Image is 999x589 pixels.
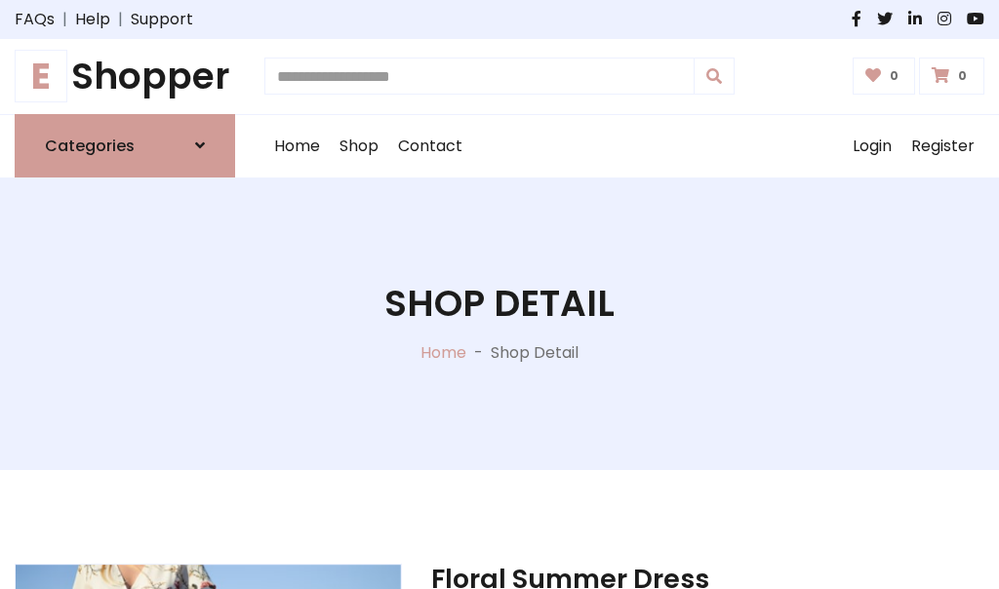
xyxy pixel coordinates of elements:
a: Login [843,115,901,177]
h1: Shopper [15,55,235,98]
a: Support [131,8,193,31]
span: E [15,50,67,102]
a: Help [75,8,110,31]
h6: Categories [45,137,135,155]
a: Shop [330,115,388,177]
h1: Shop Detail [384,282,615,326]
a: Contact [388,115,472,177]
p: - [466,341,491,365]
a: Categories [15,114,235,177]
span: 0 [885,67,903,85]
a: FAQs [15,8,55,31]
span: | [110,8,131,31]
span: 0 [953,67,972,85]
p: Shop Detail [491,341,579,365]
a: Home [420,341,466,364]
a: 0 [853,58,916,95]
a: Home [264,115,330,177]
a: Register [901,115,984,177]
a: 0 [919,58,984,95]
a: EShopper [15,55,235,98]
span: | [55,8,75,31]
